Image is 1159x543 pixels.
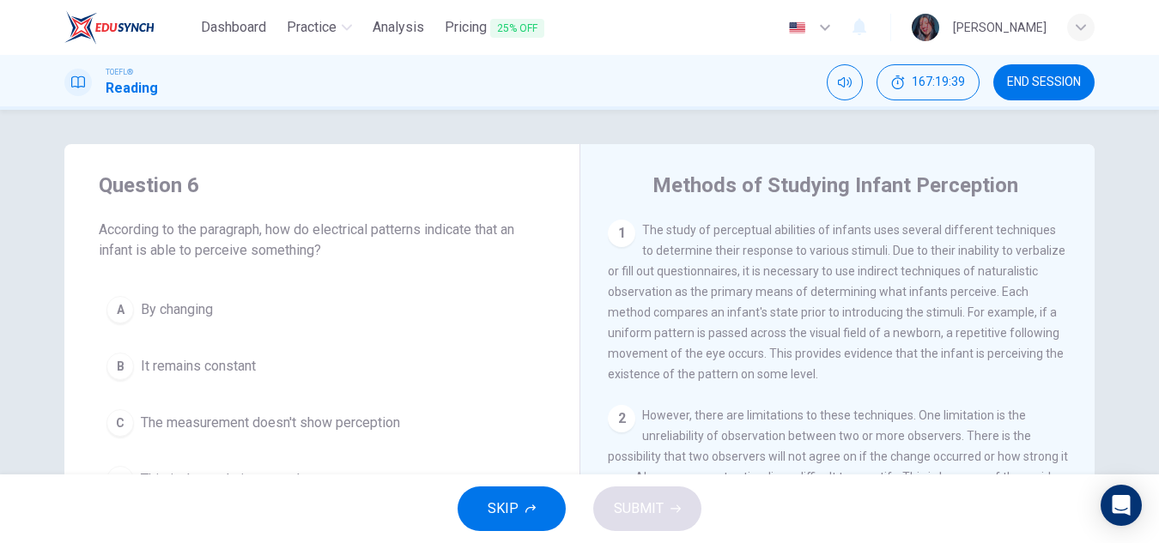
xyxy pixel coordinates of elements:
button: Analysis [366,12,431,43]
span: This isn't a technique used [141,469,300,490]
a: Analysis [366,12,431,44]
button: BIt remains constant [99,345,545,388]
div: Open Intercom Messenger [1101,485,1142,526]
h4: Methods of Studying Infant Perception [652,172,1018,199]
span: According to the paragraph, how do electrical patterns indicate that an infant is able to perceiv... [99,220,545,261]
span: Pricing [445,17,544,39]
button: END SESSION [993,64,1095,100]
h1: Reading [106,78,158,99]
div: Hide [877,64,980,100]
span: TOEFL® [106,66,133,78]
a: EduSynch logo [64,10,194,45]
span: Analysis [373,17,424,38]
button: CThe measurement doesn't show perception [99,401,545,444]
div: A [106,296,134,323]
span: Practice [287,17,337,38]
span: 25% OFF [490,19,544,38]
div: C [106,409,134,437]
a: Dashboard [194,12,273,44]
img: en [786,21,808,34]
span: 167:19:39 [912,75,965,89]
button: Pricing25% OFF [438,12,551,44]
span: Dashboard [201,17,266,38]
div: D [106,466,134,493]
span: END SESSION [1007,75,1081,89]
button: ABy changing [99,288,545,331]
button: Dashboard [194,12,273,43]
button: SKIP [458,486,566,531]
button: DThis isn't a technique used [99,458,545,501]
span: The study of perceptual abilities of infants uses several different techniques to determine their... [608,223,1065,381]
h4: Question 6 [99,172,545,199]
span: The measurement doesn't show perception [141,413,400,433]
div: 2 [608,405,635,432]
button: Practice [280,12,359,43]
img: Profile picture [912,14,939,41]
div: B [106,353,134,380]
div: Mute [827,64,863,100]
button: 167:19:39 [877,64,980,100]
div: [PERSON_NAME] [953,17,1047,38]
span: By changing [141,299,213,320]
span: SKIP [488,497,519,521]
span: It remains constant [141,356,256,377]
div: 1 [608,220,635,247]
img: EduSynch logo [64,10,155,45]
